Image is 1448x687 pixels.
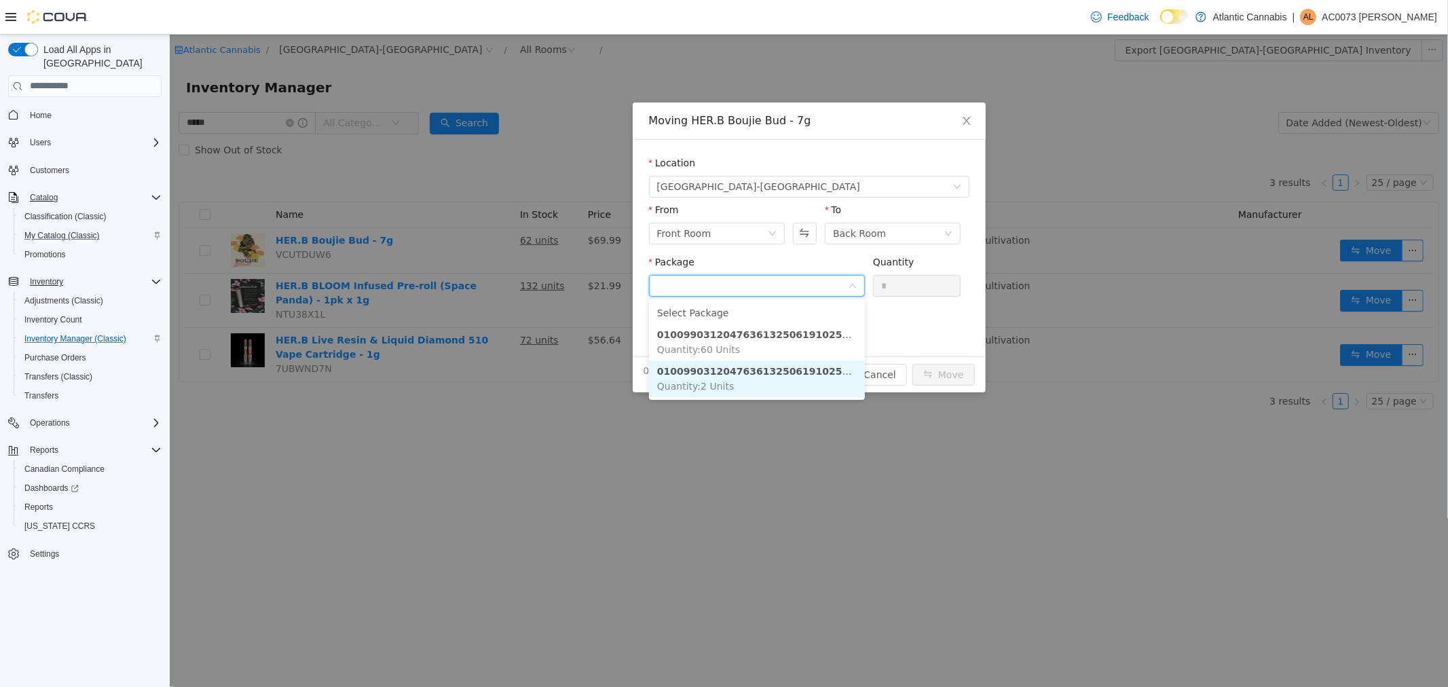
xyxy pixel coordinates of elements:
span: Dashboards [24,483,79,494]
button: Swap [623,188,647,210]
button: My Catalog (Classic) [14,226,167,245]
span: Inventory Count [19,312,162,328]
button: Settings [3,544,167,563]
a: Feedback [1085,3,1154,31]
i: icon: down [783,148,792,157]
input: Dark Mode [1160,10,1189,24]
span: Reports [24,442,162,458]
span: Inventory Manager (Classic) [19,331,162,347]
span: Customers [30,165,69,176]
p: AC0073 [PERSON_NAME] [1322,9,1437,25]
a: Dashboards [19,480,84,496]
li: 0100990312047636132506191025230 [479,326,695,363]
input: Package [487,242,678,263]
p: Atlantic Cannabis [1213,9,1287,25]
label: Quantity [703,222,745,233]
a: Transfers (Classic) [19,369,98,385]
button: Canadian Compliance [14,460,167,479]
a: Classification (Classic) [19,208,112,225]
span: Home [24,107,162,124]
button: Inventory [24,274,69,290]
a: Dashboards [14,479,167,498]
button: Inventory Manager (Classic) [14,329,167,348]
button: Reports [14,498,167,517]
button: Inventory [3,272,167,291]
button: Customers [3,160,167,180]
a: Purchase Orders [19,350,92,366]
div: Back Room [663,189,716,209]
button: Promotions [14,245,167,264]
span: Inventory Manager (Classic) [24,333,126,344]
a: Promotions [19,246,71,263]
span: Users [30,137,51,148]
button: Inventory Count [14,310,167,329]
span: Feedback [1107,10,1149,24]
span: [US_STATE] CCRS [24,521,95,532]
a: Home [24,107,57,124]
button: Cancel [684,329,737,351]
label: Package [479,222,525,233]
div: Front Room [487,189,542,209]
span: Inventory Count [24,314,82,325]
button: Purchase Orders [14,348,167,367]
span: Users [24,134,162,151]
a: Inventory Manager (Classic) [19,331,132,347]
span: Settings [24,545,162,562]
i: icon: down [599,195,607,204]
a: Adjustments (Classic) [19,293,109,309]
nav: Complex example [8,100,162,599]
li: 0100990312047636132506191025227 [479,289,695,326]
span: Quantity : 60 Units [487,310,570,320]
a: Transfers [19,388,64,404]
span: Home [30,110,52,121]
strong: 0100990312047636132506191025230 [487,331,692,342]
button: Adjustments (Classic) [14,291,167,310]
span: Adjustments (Classic) [24,295,103,306]
span: Load All Apps in [GEOGRAPHIC_DATA] [38,43,162,70]
span: Transfers (Classic) [24,371,92,382]
span: Promotions [24,249,66,260]
span: Purchase Orders [24,352,86,363]
button: Transfers (Classic) [14,367,167,386]
span: Classification (Classic) [19,208,162,225]
i: icon: down [775,195,783,204]
button: Close [778,68,816,106]
span: Catalog [30,192,58,203]
span: Grand Falls-Windsor [487,142,690,162]
span: Settings [30,549,59,559]
span: Transfers [24,390,58,401]
span: Quantity : 2 Units [487,346,564,357]
button: Reports [24,442,64,458]
strong: 0100990312047636132506191025227 [487,295,692,305]
span: Adjustments (Classic) [19,293,162,309]
span: Customers [24,162,162,179]
span: AL [1303,9,1314,25]
button: Home [3,105,167,125]
button: icon: swapMove [743,329,805,351]
span: Canadian Compliance [19,461,162,477]
button: Users [3,133,167,152]
a: Settings [24,546,64,562]
span: Inventory [30,276,63,287]
a: My Catalog (Classic) [19,227,105,244]
button: Operations [3,413,167,432]
button: Classification (Classic) [14,207,167,226]
button: Catalog [24,189,63,206]
li: Select Package [479,267,695,289]
span: Catalog [24,189,162,206]
label: From [479,170,509,181]
button: Catalog [3,188,167,207]
span: Operations [30,417,70,428]
span: 0 Units will be moved. [474,329,580,343]
span: Dashboards [19,480,162,496]
i: icon: down [679,247,687,257]
button: Operations [24,415,75,431]
label: Location [479,123,526,134]
span: Transfers [19,388,162,404]
label: To [655,170,671,181]
i: icon: close [792,81,802,92]
span: Transfers (Classic) [19,369,162,385]
a: [US_STATE] CCRS [19,518,100,534]
span: My Catalog (Classic) [24,230,100,241]
span: My Catalog (Classic) [19,227,162,244]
